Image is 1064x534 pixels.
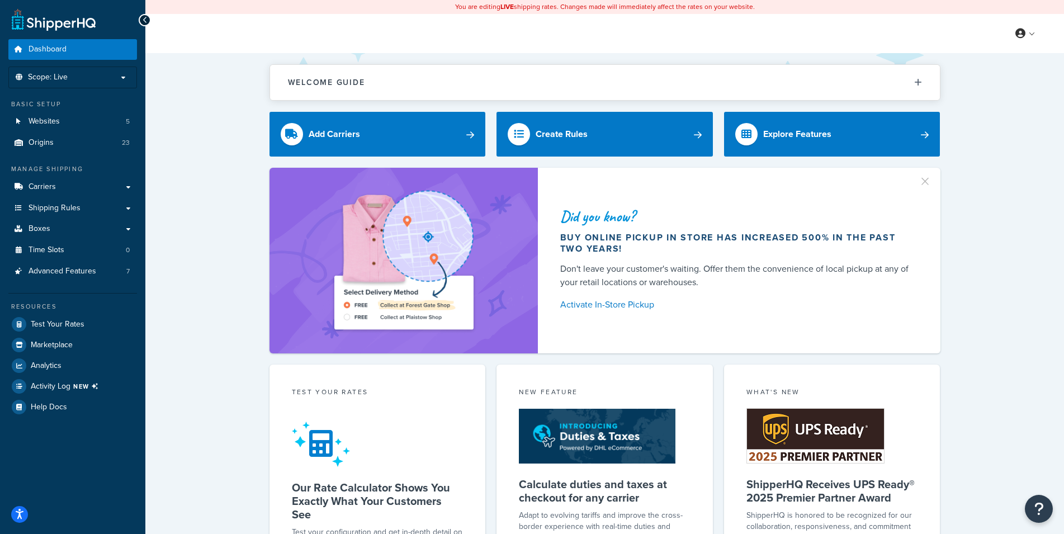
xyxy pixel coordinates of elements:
a: Analytics [8,356,137,376]
a: Boxes [8,219,137,239]
a: Create Rules [496,112,713,157]
div: Did you know? [560,209,914,224]
a: Dashboard [8,39,137,60]
span: Analytics [31,361,62,371]
span: Marketplace [31,341,73,350]
a: Websites5 [8,111,137,132]
li: Time Slots [8,240,137,261]
a: Test Your Rates [8,314,137,334]
div: Explore Features [763,126,831,142]
a: Activity LogNEW [8,376,137,396]
a: Origins23 [8,133,137,153]
div: Don't leave your customer's waiting. Offer them the convenience of local pickup at any of your re... [560,262,914,289]
span: Scope: Live [28,73,68,82]
span: Websites [29,117,60,126]
a: Time Slots0 [8,240,137,261]
a: Explore Features [724,112,940,157]
button: Open Resource Center [1025,495,1053,523]
button: Welcome Guide [270,65,940,100]
b: LIVE [500,2,514,12]
span: Test Your Rates [31,320,84,329]
div: Resources [8,302,137,311]
span: 0 [126,245,130,255]
a: Advanced Features7 [8,261,137,282]
li: Origins [8,133,137,153]
span: Carriers [29,182,56,192]
div: Manage Shipping [8,164,137,174]
div: Add Carriers [309,126,360,142]
a: Marketplace [8,335,137,355]
li: [object Object] [8,376,137,396]
img: ad-shirt-map-b0359fc47e01cab431d101c4b569394f6a03f54285957d908178d52f29eb9668.png [302,185,505,337]
h5: Calculate duties and taxes at checkout for any carrier [519,478,691,504]
span: Dashboard [29,45,67,54]
div: Basic Setup [8,100,137,109]
span: NEW [73,382,103,391]
span: Shipping Rules [29,204,81,213]
div: New Feature [519,387,691,400]
a: Help Docs [8,397,137,417]
span: Activity Log [31,379,103,394]
a: Shipping Rules [8,198,137,219]
span: Boxes [29,224,50,234]
span: Help Docs [31,403,67,412]
h5: Our Rate Calculator Shows You Exactly What Your Customers See [292,481,464,521]
a: Add Carriers [269,112,486,157]
h5: ShipperHQ Receives UPS Ready® 2025 Premier Partner Award [746,478,918,504]
div: Test your rates [292,387,464,400]
span: Origins [29,138,54,148]
h2: Welcome Guide [288,78,365,87]
a: Activate In-Store Pickup [560,297,914,313]
div: Create Rules [536,126,588,142]
div: Buy online pickup in store has increased 500% in the past two years! [560,232,914,254]
li: Websites [8,111,137,132]
span: 23 [122,138,130,148]
span: 5 [126,117,130,126]
span: Time Slots [29,245,64,255]
li: Advanced Features [8,261,137,282]
span: 7 [126,267,130,276]
span: Advanced Features [29,267,96,276]
a: Carriers [8,177,137,197]
div: What's New [746,387,918,400]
